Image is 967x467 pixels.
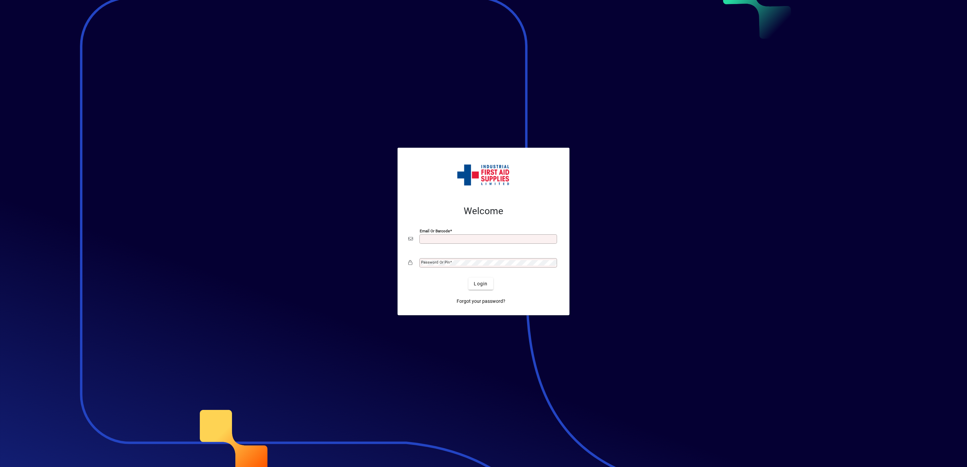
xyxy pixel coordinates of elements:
button: Login [468,278,493,290]
span: Forgot your password? [457,298,505,305]
mat-label: Password or Pin [421,260,450,265]
a: Forgot your password? [454,295,508,307]
span: Login [474,280,488,287]
h2: Welcome [408,205,559,217]
mat-label: Email or Barcode [420,229,450,233]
